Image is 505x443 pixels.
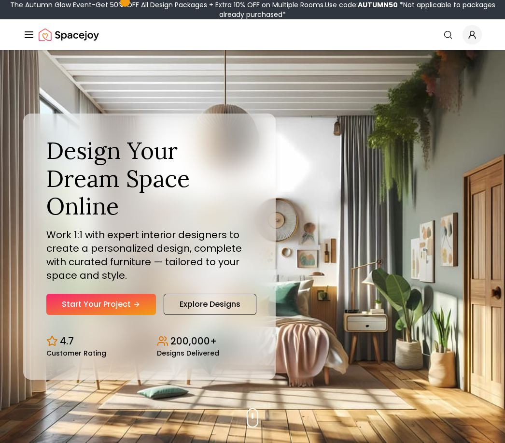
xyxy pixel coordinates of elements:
p: Work 1:1 with expert interior designers to create a personalized design, complete with curated fu... [46,228,252,282]
small: Customer Rating [46,350,106,357]
a: Start Your Project [46,294,156,315]
nav: Global [23,19,482,50]
a: Explore Designs [164,294,256,315]
small: Designs Delivered [157,350,219,357]
h1: Design Your Dream Space Online [46,137,252,220]
img: Spacejoy Logo [39,25,99,44]
p: 200,000+ [170,334,217,348]
p: 4.7 [60,334,74,348]
a: Spacejoy [39,25,99,44]
div: Design stats [46,327,252,357]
